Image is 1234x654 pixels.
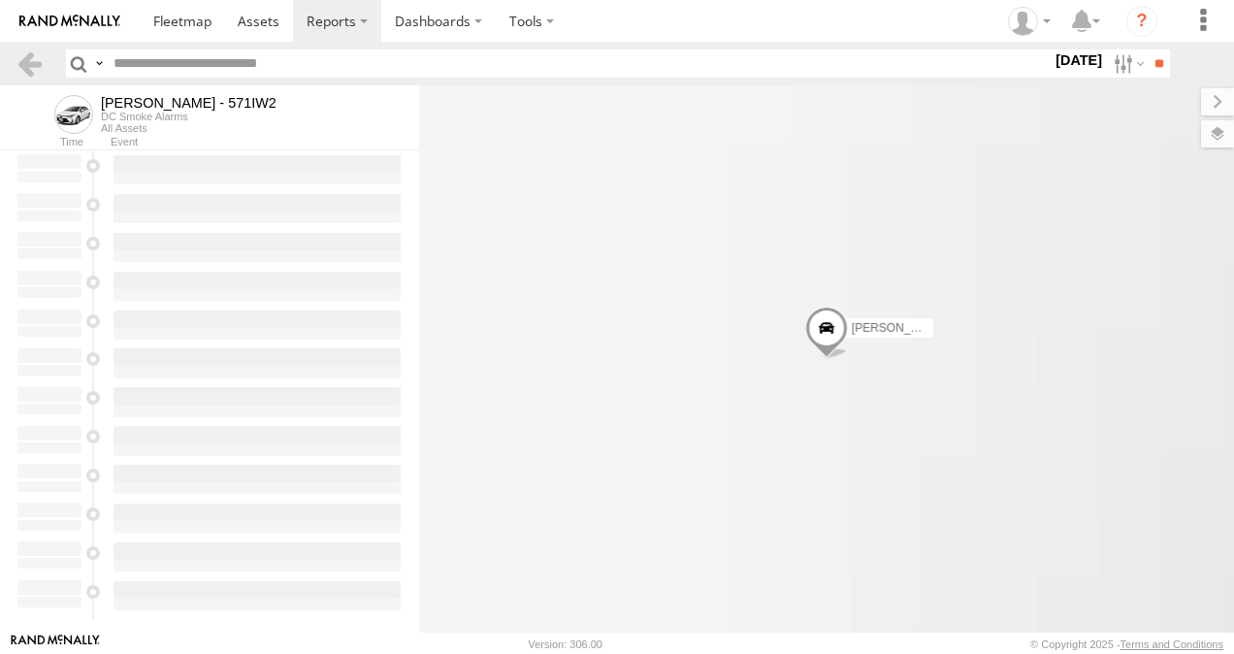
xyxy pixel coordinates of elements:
div: DC Smoke Alarms [101,111,276,122]
label: Search Query [91,49,107,78]
i: ? [1126,6,1157,37]
label: [DATE] [1052,49,1106,71]
a: Terms and Conditions [1120,638,1223,650]
label: Search Filter Options [1106,49,1148,78]
div: Tom - 571IW2 - View Asset History [101,95,276,111]
span: [PERSON_NAME] - 571IW2 [852,321,998,335]
div: Event [111,138,419,147]
div: Time [16,138,83,147]
div: Version: 306.00 [529,638,602,650]
div: © Copyright 2025 - [1030,638,1223,650]
img: rand-logo.svg [19,15,120,28]
div: Marco DiBenedetto [1001,7,1057,36]
a: Visit our Website [11,635,100,654]
div: All Assets [101,122,276,134]
a: Back to previous Page [16,49,44,78]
